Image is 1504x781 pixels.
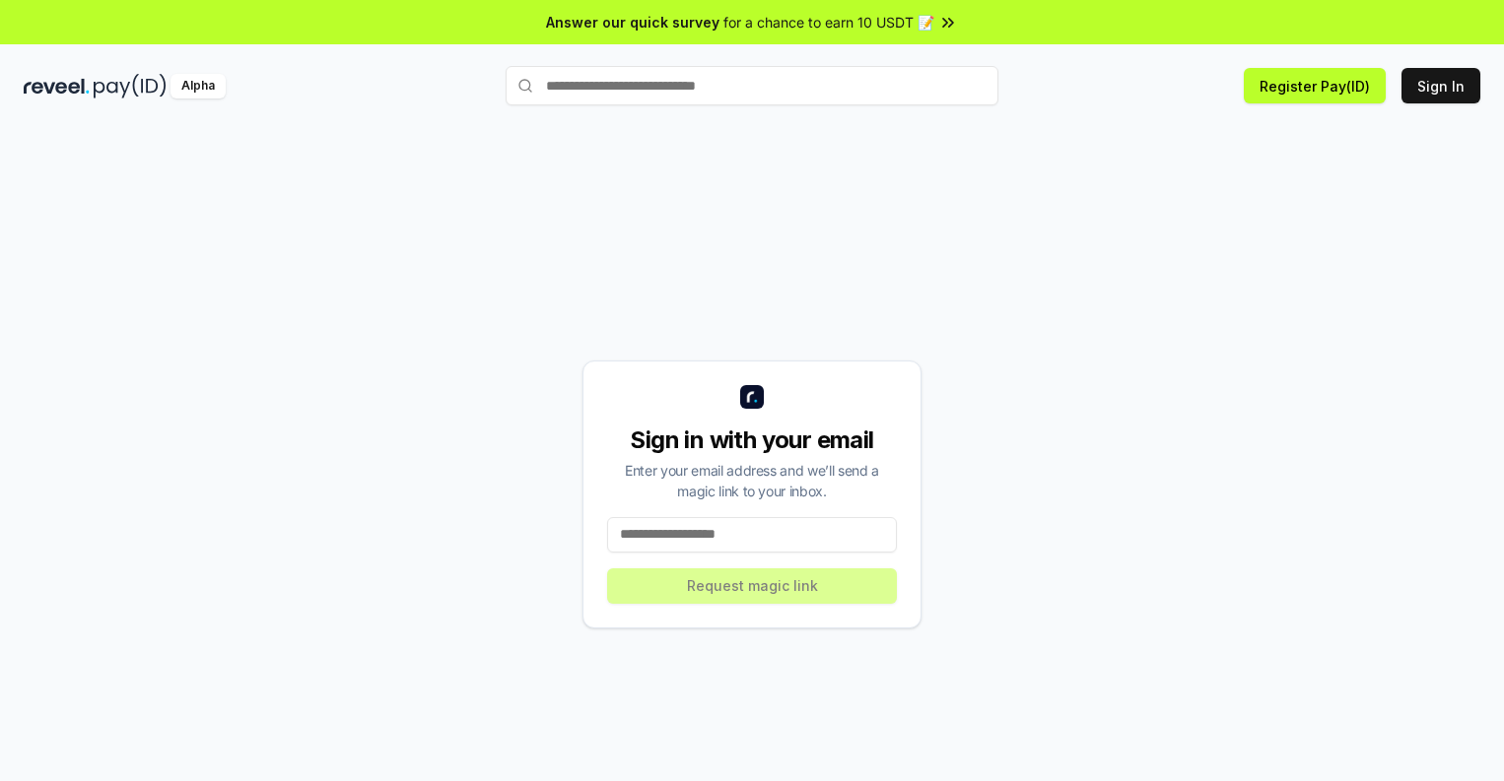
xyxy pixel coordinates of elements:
img: logo_small [740,385,764,409]
img: pay_id [94,74,167,98]
div: Alpha [171,74,226,98]
button: Sign In [1401,68,1480,103]
button: Register Pay(ID) [1244,68,1386,103]
img: reveel_dark [24,74,90,98]
div: Enter your email address and we’ll send a magic link to your inbox. [607,460,897,501]
span: for a chance to earn 10 USDT 📝 [723,12,934,33]
span: Answer our quick survey [546,12,719,33]
div: Sign in with your email [607,424,897,456]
